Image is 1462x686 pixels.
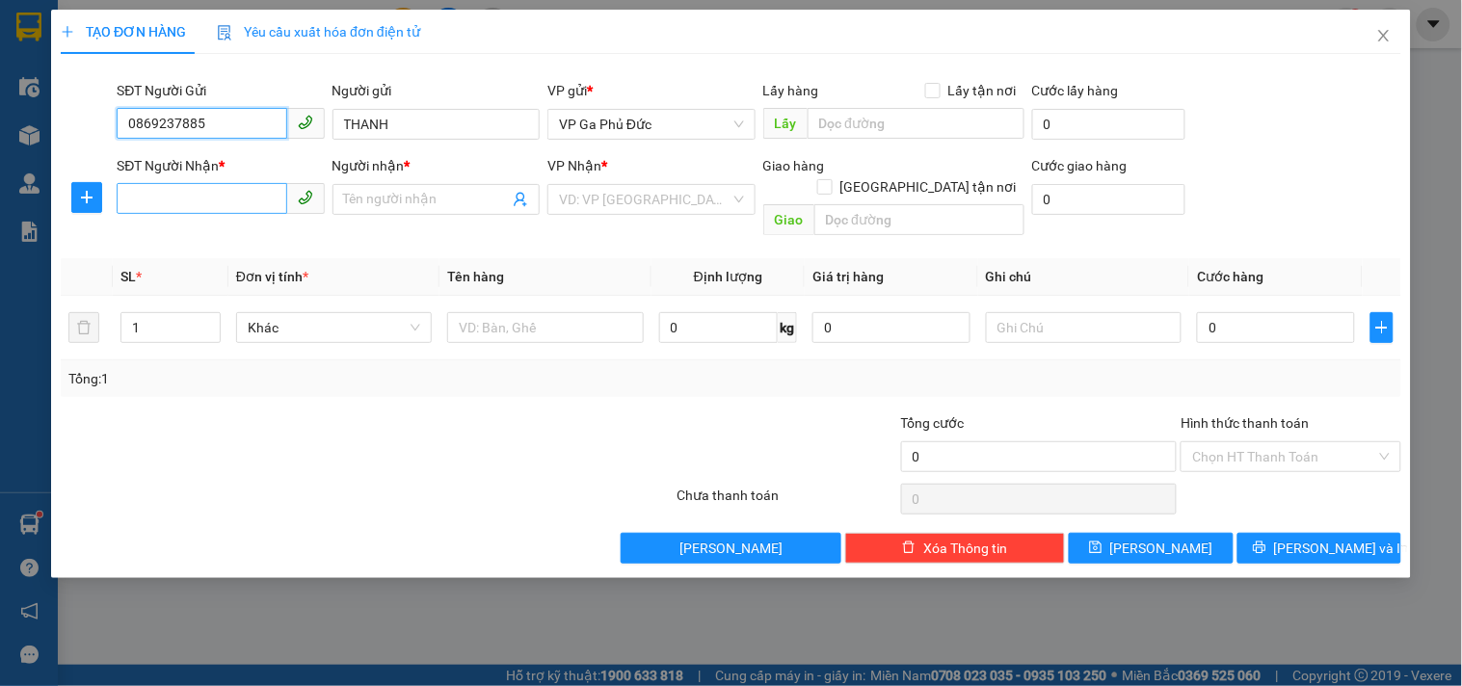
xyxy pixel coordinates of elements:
li: Hotline: 1900400028 [180,105,806,129]
span: Khác [248,313,420,342]
button: plus [1370,312,1394,343]
th: Ghi chú [978,258,1189,296]
span: close [1376,28,1392,43]
input: 0 [812,312,970,343]
span: TẠO ĐƠN HÀNG [61,24,186,40]
span: Cước hàng [1197,269,1263,284]
span: Giao [763,204,814,235]
span: Lấy hàng [763,83,819,98]
button: printer[PERSON_NAME] và In [1237,533,1401,564]
input: Cước giao hàng [1032,184,1186,215]
span: [PERSON_NAME] và In [1274,538,1409,559]
span: phone [298,115,313,130]
label: Cước lấy hàng [1032,83,1119,98]
span: plus [61,25,74,39]
span: plus [1371,320,1393,335]
img: icon [217,25,232,40]
span: Yêu cầu xuất hóa đơn điện tử [217,24,420,40]
input: VD: Bàn, Ghế [447,312,643,343]
div: VP gửi [547,80,755,101]
div: Tổng: 1 [68,368,566,389]
div: Người nhận [332,155,540,176]
span: printer [1253,541,1266,556]
span: [PERSON_NAME] [679,538,783,559]
span: delete [902,541,916,556]
span: Tên hàng [447,269,504,284]
span: plus [72,190,101,205]
button: delete [68,312,99,343]
input: Dọc đường [808,108,1024,139]
span: Lấy [763,108,808,139]
button: deleteXóa Thông tin [845,533,1065,564]
span: Xóa Thông tin [923,538,1007,559]
li: Số nhà [STREET_ADDRESS][PERSON_NAME] [180,81,806,105]
span: Định lượng [694,269,762,284]
span: Lấy tận nơi [941,80,1024,101]
span: VP Ga Phủ Đức [559,110,743,139]
div: Chưa thanh toán [675,485,898,518]
span: Giá trị hàng [812,269,884,284]
div: Người gửi [332,80,540,101]
button: Close [1357,10,1411,64]
span: VP Nhận [547,158,601,173]
span: [PERSON_NAME] [1110,538,1213,559]
span: Đơn vị tính [236,269,308,284]
div: SĐT Người Nhận [117,155,324,176]
span: SL [120,269,136,284]
label: Hình thức thanh toán [1181,415,1309,431]
span: Giao hàng [763,158,825,173]
label: Cước giao hàng [1032,158,1128,173]
span: save [1089,541,1103,556]
span: user-add [513,192,528,207]
input: Ghi Chú [986,312,1182,343]
b: Công ty TNHH Trọng Hiếu Phú Thọ - Nam Cường Limousine [234,22,753,75]
span: phone [298,190,313,205]
span: Tổng cước [901,415,965,431]
span: kg [778,312,797,343]
button: [PERSON_NAME] [621,533,840,564]
input: Cước lấy hàng [1032,109,1186,140]
button: save[PERSON_NAME] [1069,533,1233,564]
span: [GEOGRAPHIC_DATA] tận nơi [833,176,1024,198]
input: Dọc đường [814,204,1024,235]
div: SĐT Người Gửi [117,80,324,101]
button: plus [71,182,102,213]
